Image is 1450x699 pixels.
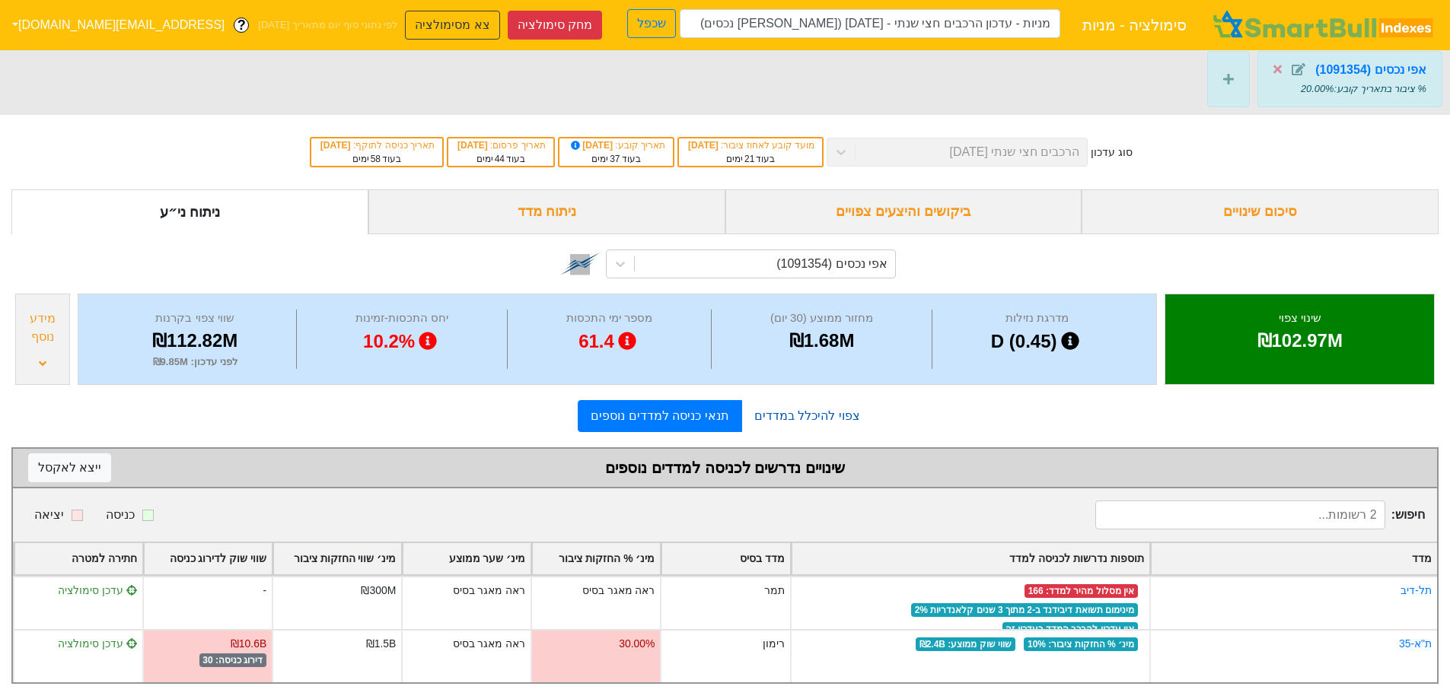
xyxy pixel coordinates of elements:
strong: אפי נכסים (1091354) [1315,63,1426,76]
span: ? [237,15,246,36]
div: מדרגת נזילות [936,310,1137,327]
span: עדכן סימולציה [58,584,137,596]
div: Toggle SortBy [144,543,272,574]
div: תאריך כניסה לתוקף : [319,138,435,152]
div: רימון [660,629,789,682]
span: מינימום תשואת דיבידנד ב-2 מתוך 3 שנים קלאנדריות 2% [911,603,1138,617]
div: תאריך קובע : [567,138,665,152]
button: שכפל [627,9,676,38]
div: מועד קובע לאחוז ציבור : [687,138,814,152]
span: דירוג כניסה: 30 [199,653,267,667]
div: Toggle SortBy [532,543,660,574]
div: ₪102.97M [1184,327,1415,354]
div: ₪112.82M [97,327,292,354]
span: אין מסלול מהיר למדד : 166 [1025,584,1138,598]
span: אין עדכון להרכב המדד בעדכון זה [1002,622,1138,636]
div: בעוד ימים [567,152,665,166]
div: יציאה [34,506,64,524]
div: D (0.45) [936,327,1137,356]
div: ₪300M [361,583,396,599]
div: שינוי צפוי [1184,310,1415,327]
span: 44 [495,154,505,164]
span: לפי נתוני סוף יום מתאריך [DATE] [258,17,397,33]
div: Toggle SortBy [14,543,142,574]
div: ניתוח ני״ע [11,189,368,234]
div: Toggle SortBy [661,543,789,574]
div: תאריך פרסום : [456,138,546,152]
div: מספר ימי התכסות [511,310,707,327]
span: [DATE] [457,140,490,151]
button: ייצא לאקסל [28,453,111,482]
div: ראה מאגר בסיס [582,583,655,599]
span: שווי שוק ממוצע : ₪2.4B [916,637,1015,651]
div: Toggle SortBy [1151,543,1437,574]
span: 37 [610,154,620,164]
span: עדכן סימולציה [58,637,137,650]
div: לפני עדכון : ₪9.85M [97,354,292,370]
img: SmartBull [1210,10,1438,40]
div: בעוד ימים [456,152,546,166]
div: בעוד ימים [319,152,435,166]
div: Toggle SortBy [792,543,1149,574]
div: ביקושים והיצעים צפויים [725,189,1082,234]
a: תנאי כניסה למדדים נוספים [578,400,741,432]
div: כניסה [106,506,135,524]
input: מניות - עדכון הרכבים חצי שנתי - 06/11/25 (אפי נכסים) [680,9,1060,38]
span: [DATE] [320,140,353,151]
span: % ציבור בתאריך קובע : 20.00% [1301,83,1426,94]
input: 2 רשומות... [1095,500,1385,529]
a: תל-דיב [1401,584,1432,596]
span: חיפוש : [1095,500,1425,529]
div: ניתוח מדד [368,189,725,234]
div: - [142,576,272,629]
img: tase link [560,244,600,284]
button: צא מסימולציה [405,11,499,40]
div: 61.4 [511,327,707,356]
div: ראה מאגר בסיס [453,636,526,652]
div: 30.00% [619,636,655,652]
div: ₪1.68M [715,327,928,354]
a: ת"א-35 [1399,637,1432,650]
span: 21 [744,154,754,164]
div: 10.2% [301,327,503,356]
div: מחזור ממוצע (30 יום) [715,310,928,327]
div: שווי צפוי בקרנות [97,310,292,327]
a: צפוי להיכלל במדדים [742,401,872,431]
div: Toggle SortBy [403,543,531,574]
div: אפי נכסים (1091354) [776,255,888,273]
span: [DATE] [688,140,721,151]
div: תמר [660,576,789,629]
span: [DATE] [569,140,616,151]
span: סימולציה - מניות [1082,10,1187,40]
div: ₪1.5B [366,636,397,652]
div: יחס התכסות-זמינות [301,310,503,327]
div: Toggle SortBy [273,543,401,574]
div: סיכום שינויים [1082,189,1439,234]
div: ראה מאגר בסיס [453,583,526,599]
div: מידע נוסף [20,310,65,346]
div: שינויים נדרשים לכניסה למדדים נוספים [28,456,1422,479]
button: מחק סימולציה [508,11,602,40]
div: בעוד ימים [687,152,814,166]
span: 58 [371,154,381,164]
div: ₪10.6B [231,636,266,652]
span: מינ׳ % החזקות ציבור : 10% [1024,637,1138,651]
div: סוג עדכון [1091,145,1133,160]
